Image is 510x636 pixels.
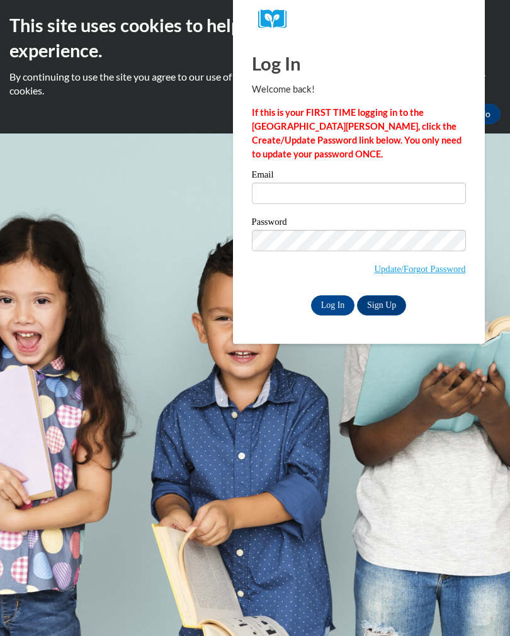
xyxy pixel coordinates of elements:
a: Sign Up [357,295,406,315]
h1: Log In [252,50,466,76]
input: Log In [311,295,355,315]
a: Update/Forgot Password [374,264,465,274]
h2: This site uses cookies to help improve your learning experience. [9,13,501,64]
a: COX Campus [258,9,460,29]
label: Email [252,170,466,183]
iframe: Button to launch messaging window [460,586,500,626]
strong: If this is your FIRST TIME logging in to the [GEOGRAPHIC_DATA][PERSON_NAME], click the Create/Upd... [252,107,462,159]
p: By continuing to use the site you agree to our use of cookies. Use the ‘More info’ button to read... [9,70,501,98]
p: Welcome back! [252,82,466,96]
img: Logo brand [258,9,296,29]
label: Password [252,217,466,230]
